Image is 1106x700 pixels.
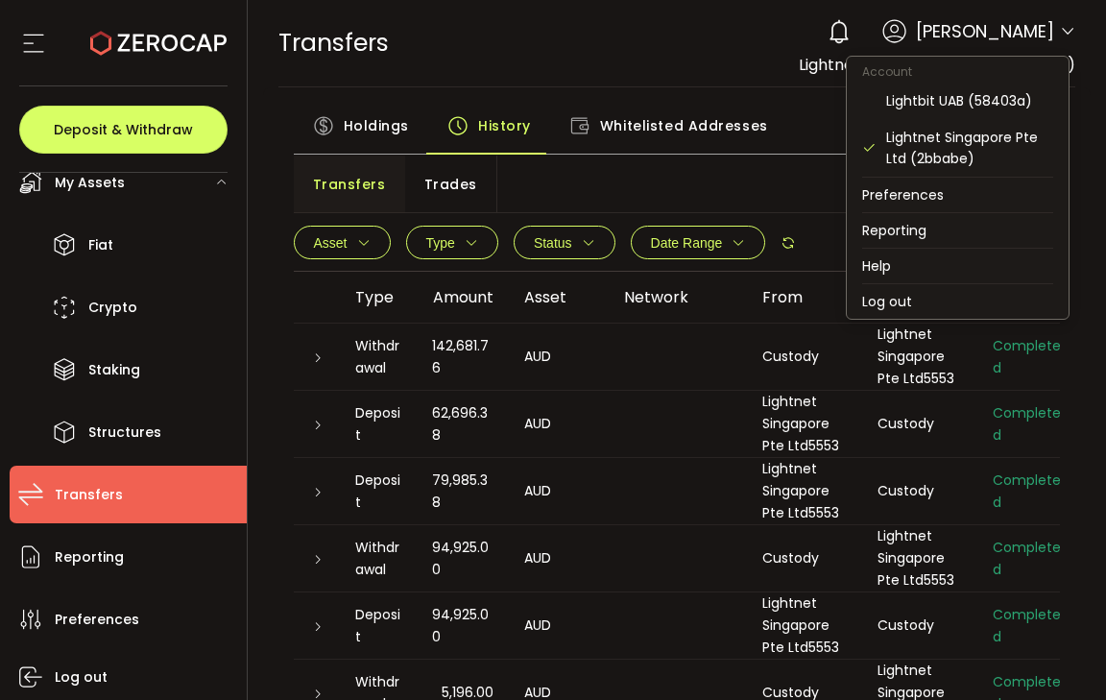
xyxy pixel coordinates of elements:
[88,231,113,259] span: Fiat
[344,107,409,145] span: Holdings
[340,604,417,648] div: Deposit
[55,664,108,691] span: Log out
[314,235,348,251] span: Asset
[847,213,1069,248] li: Reporting
[478,107,531,145] span: History
[54,123,193,136] span: Deposit & Withdraw
[432,335,493,379] span: 142,681.76
[514,226,615,259] button: Status
[600,107,768,145] span: Whitelisted Addresses
[862,480,977,502] div: Custody
[534,235,572,251] span: Status
[340,470,417,514] div: Deposit
[799,54,1075,76] span: Lightnet Singapore Pte Ltd (2bbabe)
[609,286,747,308] div: Network
[406,226,498,259] button: Type
[509,346,609,368] div: AUD
[509,286,609,308] div: Asset
[847,249,1069,283] li: Help
[847,63,927,80] span: Account
[340,335,417,379] div: Withdrawal
[747,286,862,308] div: From
[747,547,862,569] div: Custody
[847,178,1069,212] li: Preferences
[993,471,1061,512] span: Completed
[631,226,766,259] button: Date Range
[886,127,1053,169] div: Lightnet Singapore Pte Ltd (2bbabe)
[313,165,386,204] span: Transfers
[432,402,493,447] span: 62,696.38
[340,286,417,308] div: Type
[278,26,389,60] span: Transfers
[993,403,1061,445] span: Completed
[88,356,140,384] span: Staking
[88,294,137,322] span: Crypto
[993,538,1061,579] span: Completed
[432,604,493,648] span: 94,925.00
[916,18,1054,44] span: [PERSON_NAME]
[417,286,509,308] div: Amount
[651,235,723,251] span: Date Range
[88,419,161,447] span: Structures
[340,537,417,581] div: Withdrawal
[747,391,862,457] div: Lightnet Singapore Pte Ltd5553
[55,481,123,509] span: Transfers
[862,324,977,390] div: Lightnet Singapore Pte Ltd5553
[55,169,125,197] span: My Assets
[55,606,139,634] span: Preferences
[747,458,862,524] div: Lightnet Singapore Pte Ltd5553
[862,413,977,435] div: Custody
[1010,608,1106,700] iframe: Chat Widget
[847,284,1069,319] li: Log out
[509,413,609,435] div: AUD
[993,336,1061,377] span: Completed
[747,346,862,368] div: Custody
[509,547,609,569] div: AUD
[432,470,493,514] span: 79,985.38
[426,235,455,251] span: Type
[340,402,417,447] div: Deposit
[509,480,609,502] div: AUD
[993,605,1061,646] span: Completed
[747,592,862,659] div: Lightnet Singapore Pte Ltd5553
[294,226,391,259] button: Asset
[862,615,977,637] div: Custody
[19,106,228,154] button: Deposit & Withdraw
[432,537,493,581] span: 94,925.00
[55,543,124,571] span: Reporting
[862,525,977,591] div: Lightnet Singapore Pte Ltd5553
[886,90,1053,111] div: Lightbit UAB (58403a)
[424,165,477,204] span: Trades
[509,615,609,637] div: AUD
